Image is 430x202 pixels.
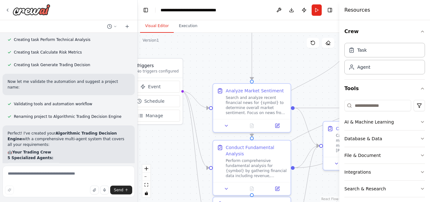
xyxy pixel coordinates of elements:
[321,197,338,201] a: React Flow attribution
[14,37,90,42] span: Creating task Perform Technical Analysis
[357,47,367,53] div: Task
[122,23,132,30] button: Start a new chat
[336,133,397,153] div: Calculate comprehensive risk metrics for {symbol} including maximum drawdown analysis, [PERSON_NA...
[336,125,384,132] div: Calculate Risk Metrics
[114,188,123,193] span: Send
[8,149,130,155] h2: 🤖
[5,186,14,194] button: Improve this prompt
[13,4,50,15] img: Logo
[142,173,150,181] button: zoom out
[325,6,334,14] button: Hide right sidebar
[14,101,92,107] span: Validating tools and automation workflow
[118,58,183,125] div: TriggersNo triggers configuredEventScheduleManage
[344,23,425,40] button: Crew
[8,79,130,90] p: Now let me validate the automation and suggest a project name:
[136,69,179,74] p: No triggers configured
[8,163,130,174] li: - Monitors financial news and performs sentiment analysis
[121,110,180,122] button: Manage
[142,164,150,173] button: zoom in
[142,189,150,197] button: toggle interactivity
[148,84,161,90] span: Event
[144,98,164,104] span: Schedule
[226,95,287,115] div: Search and analyze recent financial news for {symbol} to determine overall market sentiment. Focu...
[90,186,99,194] button: Upload files
[295,105,429,171] g: Edge from 6adc1fb3-60a0-4a8d-afe5-02b4340e2732 to 307df224-d74f-467b-ab19-a9ed9b0ffffd
[8,130,130,147] p: Perfect! I've created your with a comprehensive multi-agent system that covers all your requireme...
[344,186,386,192] div: Search & Research
[226,158,287,178] div: Perform comprehensive fundamental analysis for {symbol} by gathering financial data including rev...
[146,113,163,119] span: Manage
[141,6,150,14] button: Hide left sidebar
[121,95,180,107] button: Schedule
[105,23,120,30] button: Switch to previous chat
[121,81,180,93] button: Event
[161,7,231,13] nav: breadcrumb
[344,152,381,159] div: File & Document
[344,119,394,125] div: AI & Machine Learning
[142,164,150,197] div: React Flow controls
[249,33,356,136] g: Edge from 448e83bd-831b-4254-955b-75578399dbca to 6adc1fb3-60a0-4a8d-afe5-02b4340e2732
[344,181,425,197] button: Search & Research
[239,185,265,193] button: No output available
[8,163,60,169] code: News Sentiment Analyst
[226,88,284,94] div: Analyze Market Sentiment
[212,140,291,196] div: Conduct Fundamental AnalysisPerform comprehensive fundamental analysis for {symbol} by gathering ...
[100,186,109,194] button: Click to speak your automation idea
[8,156,54,160] strong: 5 Specialized Agents:
[110,186,132,194] button: Send
[344,164,425,180] button: Integrations
[212,83,291,133] div: Analyze Market SentimentSearch and analyze recent financial news for {symbol} to determine overal...
[344,147,425,164] button: File & Document
[14,114,122,119] span: Renaming project to Algorithmic Trading Decision Engine
[8,131,117,141] strong: Algorithmic Trading Decision Engine
[323,121,401,170] div: Calculate Risk MetricsCalculate comprehensive risk metrics for {symbol} including maximum drawdow...
[14,50,82,55] span: Creating task Calculate Risk Metrics
[344,40,425,79] div: Crew
[239,122,265,130] button: No output available
[226,144,287,157] div: Conduct Fundamental Analysis
[344,136,382,142] div: Database & Data
[344,6,370,14] h4: Resources
[140,20,174,33] button: Visual Editor
[295,105,429,111] g: Edge from 1347cc32-ea7d-4889-91ab-84f686d48c5a to 307df224-d74f-467b-ab19-a9ed9b0ffffd
[12,150,51,154] strong: Your Trading Crew
[344,114,425,130] button: AI & Machine Learning
[136,62,179,69] h3: Triggers
[142,181,150,189] button: fit view
[344,169,371,175] div: Integrations
[344,130,425,147] button: Database & Data
[357,64,370,70] div: Agent
[143,38,159,43] div: Version 1
[182,88,209,111] g: Edge from triggers to 1347cc32-ea7d-4889-91ab-84f686d48c5a
[266,185,288,193] button: Open in side panel
[295,105,319,149] g: Edge from 1347cc32-ea7d-4889-91ab-84f686d48c5a to d8e8177b-7231-4133-87b4-ba3b05f73433
[295,143,319,171] g: Edge from 6adc1fb3-60a0-4a8d-afe5-02b4340e2732 to d8e8177b-7231-4133-87b4-ba3b05f73433
[14,62,90,67] span: Creating task Generate Trading Decision
[174,20,202,33] button: Execution
[266,122,288,130] button: Open in side panel
[249,33,255,80] g: Edge from ba68a7c3-b388-487c-940f-f75f80c8104e to 1347cc32-ea7d-4889-91ab-84f686d48c5a
[344,80,425,97] button: Tools
[182,88,209,171] g: Edge from triggers to 6adc1fb3-60a0-4a8d-afe5-02b4340e2732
